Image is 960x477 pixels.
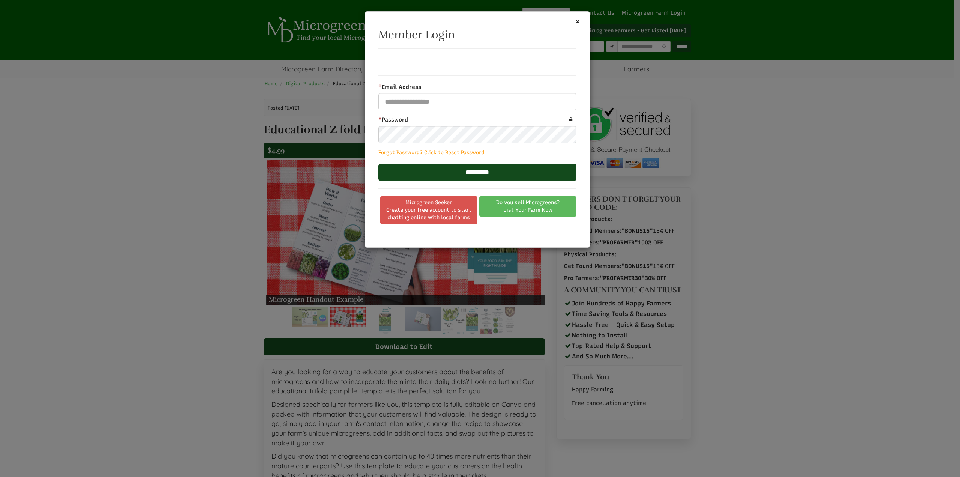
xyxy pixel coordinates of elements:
a: Forgot Password? Click to Reset Password [378,149,484,155]
h2: Member Login [378,29,576,41]
a: Do you sell Microgreens?List Your Farm Now [479,196,576,217]
span: Create your free account to start chatting online with local farms [385,206,472,221]
span: List Your Farm Now [503,206,552,214]
label: Password [378,116,576,124]
button: × [575,17,580,25]
label: Email Address [378,83,576,91]
a: Microgreen SeekerCreate your free account to start chatting online with local farms [380,196,477,224]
